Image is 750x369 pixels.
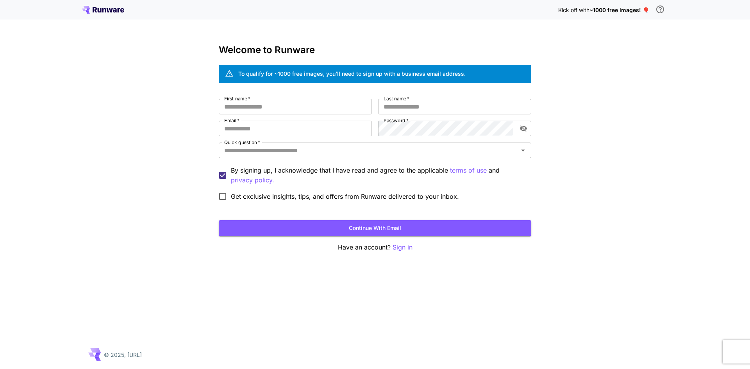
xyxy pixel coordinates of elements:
label: Password [384,117,409,124]
button: Continue with email [219,220,531,236]
span: ~1000 free images! 🎈 [589,7,649,13]
label: Last name [384,95,409,102]
label: First name [224,95,250,102]
button: By signing up, I acknowledge that I have read and agree to the applicable terms of use and [231,175,274,185]
div: To qualify for ~1000 free images, you’ll need to sign up with a business email address. [238,70,466,78]
label: Quick question [224,139,260,146]
span: Kick off with [558,7,589,13]
h3: Welcome to Runware [219,45,531,55]
p: privacy policy. [231,175,274,185]
label: Email [224,117,239,124]
p: terms of use [450,166,487,175]
button: By signing up, I acknowledge that I have read and agree to the applicable and privacy policy. [450,166,487,175]
p: Have an account? [219,242,531,252]
p: By signing up, I acknowledge that I have read and agree to the applicable and [231,166,525,185]
button: Open [518,145,529,156]
p: © 2025, [URL] [104,351,142,359]
button: Sign in [393,242,412,252]
button: In order to qualify for free credit, you need to sign up with a business email address and click ... [652,2,668,17]
button: toggle password visibility [516,121,530,135]
span: Get exclusive insights, tips, and offers from Runware delivered to your inbox. [231,192,459,201]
